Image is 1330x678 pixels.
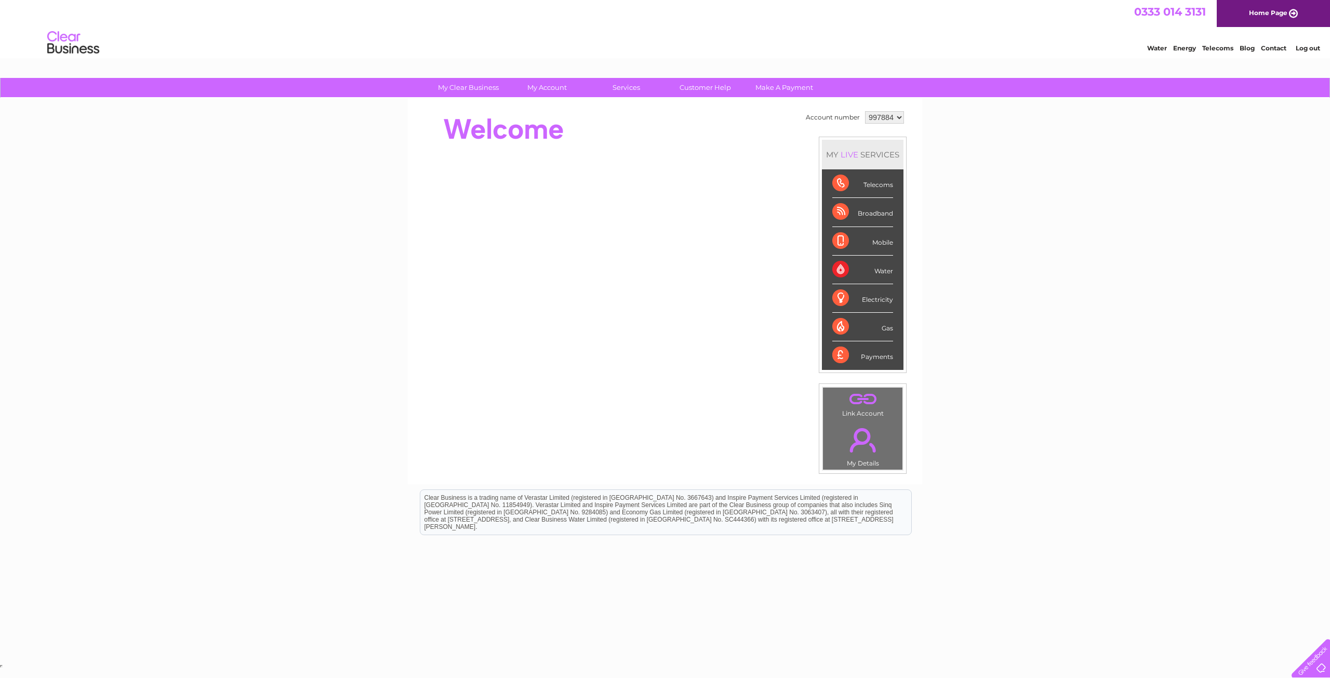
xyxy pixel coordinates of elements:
[741,78,827,97] a: Make A Payment
[832,284,893,313] div: Electricity
[1202,44,1233,52] a: Telecoms
[822,140,903,169] div: MY SERVICES
[803,109,862,126] td: Account number
[1296,44,1320,52] a: Log out
[832,198,893,227] div: Broadband
[832,256,893,284] div: Water
[822,387,903,420] td: Link Account
[839,150,860,159] div: LIVE
[832,227,893,256] div: Mobile
[832,313,893,341] div: Gas
[1147,44,1167,52] a: Water
[826,390,900,408] a: .
[1173,44,1196,52] a: Energy
[822,419,903,470] td: My Details
[832,169,893,198] div: Telecoms
[420,6,911,50] div: Clear Business is a trading name of Verastar Limited (registered in [GEOGRAPHIC_DATA] No. 3667643...
[662,78,748,97] a: Customer Help
[1261,44,1286,52] a: Contact
[504,78,590,97] a: My Account
[1134,5,1206,18] a: 0333 014 3131
[832,341,893,369] div: Payments
[583,78,669,97] a: Services
[1240,44,1255,52] a: Blog
[826,422,900,458] a: .
[47,27,100,59] img: logo.png
[425,78,511,97] a: My Clear Business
